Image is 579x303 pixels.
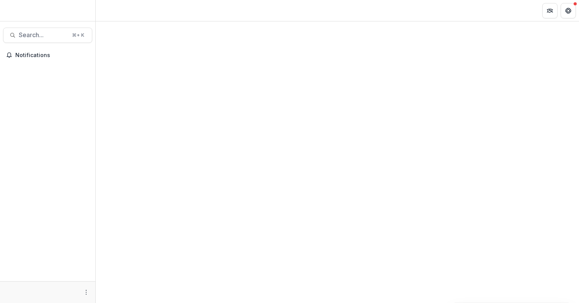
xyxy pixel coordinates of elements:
span: Search... [19,31,67,39]
nav: breadcrumb [99,5,131,16]
button: Notifications [3,49,92,61]
div: ⌘ + K [70,31,86,39]
button: Get Help [561,3,576,18]
span: Notifications [15,52,89,59]
button: Search... [3,28,92,43]
button: Partners [542,3,558,18]
button: More [82,288,91,297]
